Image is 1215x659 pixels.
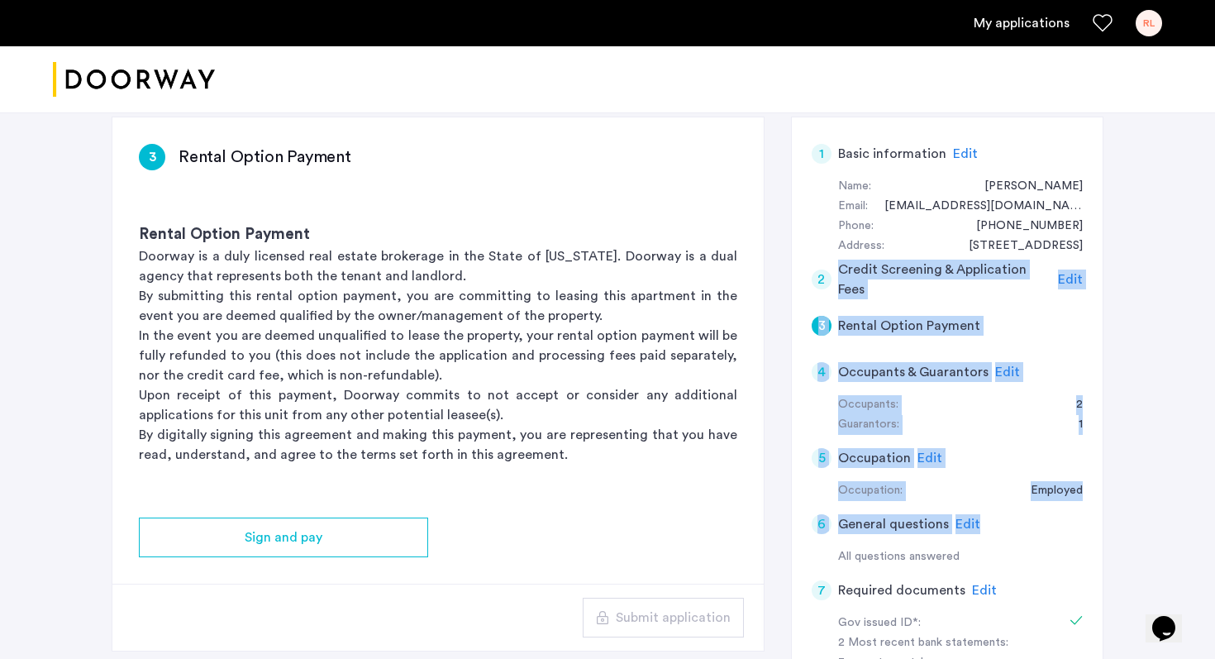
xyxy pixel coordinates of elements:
[838,514,949,534] h5: General questions
[955,518,980,531] span: Edit
[838,362,989,382] h5: Occupants & Guarantors
[139,326,737,385] p: In the event you are deemed unqualified to lease the property, your rental option payment will be...
[838,236,884,256] div: Address:
[245,528,322,547] span: Sign and pay
[812,316,831,336] div: 3
[838,217,874,236] div: Phone:
[838,580,965,600] h5: Required documents
[1014,481,1083,501] div: Employed
[1146,593,1198,642] iframe: chat widget
[139,144,165,170] div: 3
[838,395,898,415] div: Occupants:
[974,13,1070,33] a: My application
[53,49,215,111] a: Cazamio logo
[917,451,942,465] span: Edit
[139,223,737,246] h3: Rental Option Payment
[968,177,1083,197] div: Rebeca Lee Lamb
[960,217,1083,236] div: +19739003034
[812,144,831,164] div: 1
[838,547,1083,567] div: All questions answered
[139,286,737,326] p: By submitting this rental option payment, you are committing to leasing this apartment in the eve...
[1058,273,1083,286] span: Edit
[1062,415,1083,435] div: 1
[812,514,831,534] div: 6
[838,448,911,468] h5: Occupation
[1060,395,1083,415] div: 2
[868,197,1083,217] div: reylamb7@gmail.com
[838,633,1046,653] div: 2 Most recent bank statements:
[139,425,737,465] p: By digitally signing this agreement and making this payment, you are representing that you have r...
[812,362,831,382] div: 4
[995,365,1020,379] span: Edit
[838,481,903,501] div: Occupation:
[838,614,1046,633] div: Gov issued ID*:
[838,197,868,217] div: Email:
[952,236,1083,256] div: 26 Macopin Ave
[139,246,737,286] p: Doorway is a duly licensed real estate brokerage in the State of [US_STATE]. Doorway is a dual ag...
[812,448,831,468] div: 5
[139,518,428,557] button: button
[179,146,351,169] h3: Rental Option Payment
[838,260,1052,299] h5: Credit Screening & Application Fees
[1136,10,1162,36] div: RL
[838,316,980,336] h5: Rental Option Payment
[812,270,831,289] div: 2
[812,580,831,600] div: 7
[139,385,737,425] p: Upon receipt of this payment, Doorway commits to not accept or consider any additional applicatio...
[838,415,899,435] div: Guarantors:
[583,598,744,638] button: button
[838,144,946,164] h5: Basic information
[972,584,997,597] span: Edit
[953,147,978,160] span: Edit
[838,177,871,197] div: Name:
[1093,13,1113,33] a: Favorites
[53,49,215,111] img: logo
[616,608,731,628] span: Submit application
